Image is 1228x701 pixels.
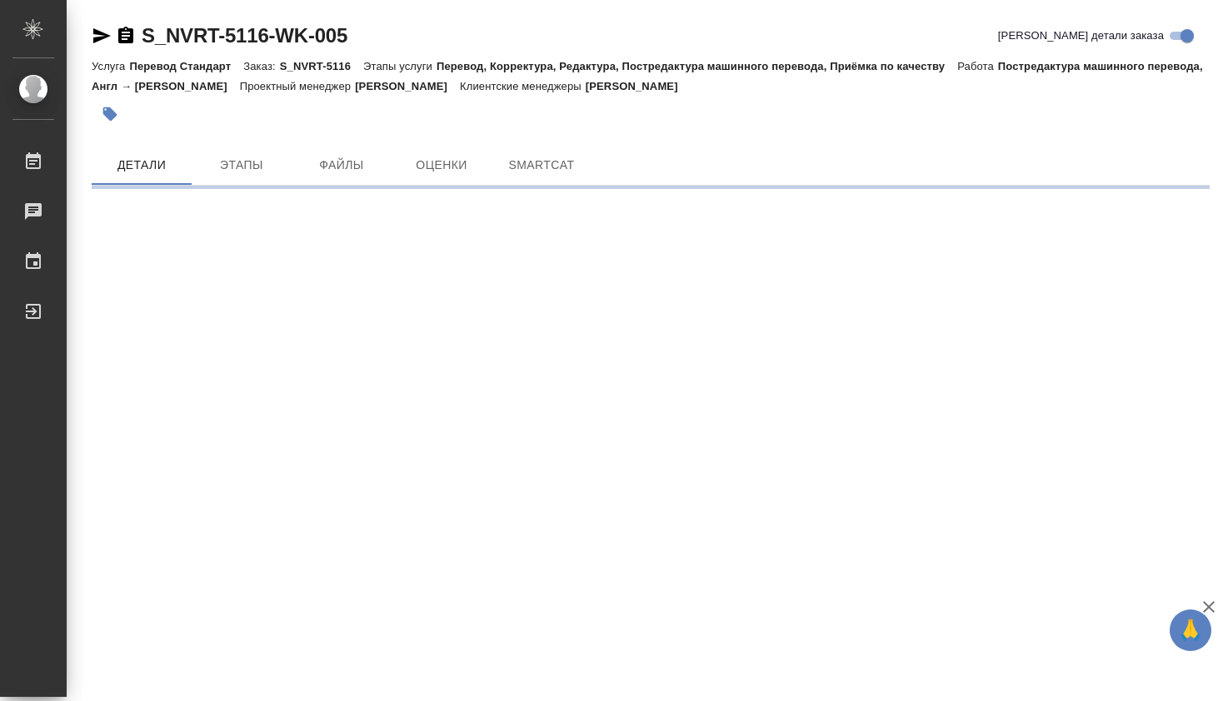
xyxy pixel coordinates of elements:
span: Оценки [402,155,482,176]
p: Услуга [92,60,129,72]
button: Добавить тэг [92,96,128,132]
button: Скопировать ссылку [116,26,136,46]
span: Файлы [302,155,382,176]
span: 🙏 [1176,613,1205,648]
p: Заказ: [243,60,279,72]
button: 🙏 [1170,609,1211,651]
span: SmartCat [502,155,582,176]
p: Перевод, Корректура, Редактура, Постредактура машинного перевода, Приёмка по качеству [437,60,957,72]
a: S_NVRT-5116-WK-005 [142,24,347,47]
p: Работа [957,60,998,72]
span: Этапы [202,155,282,176]
p: Проектный менеджер [240,80,355,92]
p: [PERSON_NAME] [355,80,460,92]
p: Перевод Стандарт [129,60,243,72]
span: Детали [102,155,182,176]
span: [PERSON_NAME] детали заказа [998,27,1164,44]
p: Клиентские менеджеры [460,80,586,92]
p: Этапы услуги [363,60,437,72]
p: [PERSON_NAME] [586,80,691,92]
button: Скопировать ссылку для ЯМессенджера [92,26,112,46]
p: S_NVRT-5116 [280,60,363,72]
